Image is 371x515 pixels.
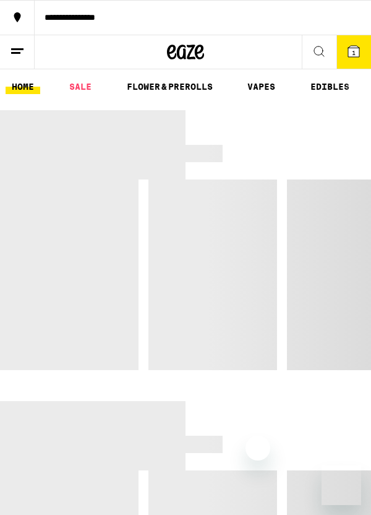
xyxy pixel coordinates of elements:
a: FLOWER & PREROLLS [121,79,219,94]
a: SALE [63,79,98,94]
button: 1 [336,35,371,69]
a: EDIBLES [304,79,356,94]
a: VAPES [241,79,281,94]
a: HOME [6,79,40,94]
iframe: Button to launch messaging window [322,465,361,505]
span: 1 [352,49,356,56]
iframe: Close message [245,436,270,461]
